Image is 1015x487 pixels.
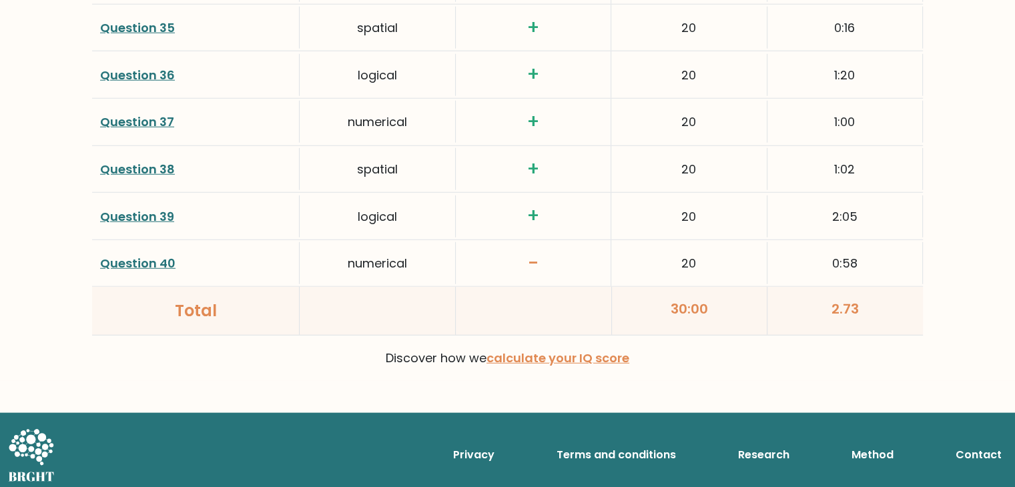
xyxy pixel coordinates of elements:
h3: + [464,63,603,86]
div: Total [100,299,291,323]
h3: - [464,252,603,275]
div: 20 [611,148,767,190]
div: 20 [611,101,767,143]
div: logical [300,195,455,237]
div: spatial [300,148,455,190]
div: 20 [611,195,767,237]
a: Terms and conditions [551,442,681,468]
a: Question 39 [100,208,174,225]
a: Question 35 [100,19,175,36]
a: Research [733,442,795,468]
div: numerical [300,101,455,143]
a: calculate your IQ score [486,350,629,366]
div: numerical [300,242,455,284]
a: Privacy [448,442,500,468]
div: 1:02 [767,148,923,190]
div: 2:05 [767,195,923,237]
a: Method [846,442,899,468]
a: Question 40 [100,255,176,272]
h3: + [464,205,603,227]
div: 30:00 [612,287,768,335]
div: 2.73 [767,287,923,335]
div: 0:16 [767,7,923,49]
div: spatial [300,7,455,49]
h3: + [464,158,603,181]
a: Question 36 [100,67,175,83]
div: 0:58 [767,242,923,284]
div: 1:20 [767,54,923,96]
a: Question 37 [100,113,174,130]
div: 20 [611,54,767,96]
div: logical [300,54,455,96]
p: Discover how we [100,346,915,370]
h3: + [464,111,603,133]
a: Question 38 [100,161,175,177]
div: 20 [611,242,767,284]
h3: + [464,17,603,39]
div: 20 [611,7,767,49]
a: Contact [950,442,1007,468]
div: 1:00 [767,101,923,143]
